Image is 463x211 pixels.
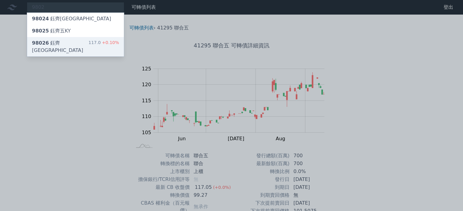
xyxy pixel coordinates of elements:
span: 98024 [32,16,49,22]
div: 聊天小工具 [433,182,463,211]
a: 98026鈺齊[GEOGRAPHIC_DATA] 117.0+0.10% [27,37,124,56]
span: 98026 [32,40,49,46]
span: 98025 [32,28,49,34]
div: 鈺齊[GEOGRAPHIC_DATA] [32,15,111,22]
div: 鈺齊五KY [32,27,71,35]
a: 98024鈺齊[GEOGRAPHIC_DATA] [27,13,124,25]
div: 117.0 [89,39,119,54]
iframe: Chat Widget [433,182,463,211]
a: 98025鈺齊五KY [27,25,124,37]
div: 鈺齊[GEOGRAPHIC_DATA] [32,39,89,54]
span: +0.10% [101,40,119,45]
